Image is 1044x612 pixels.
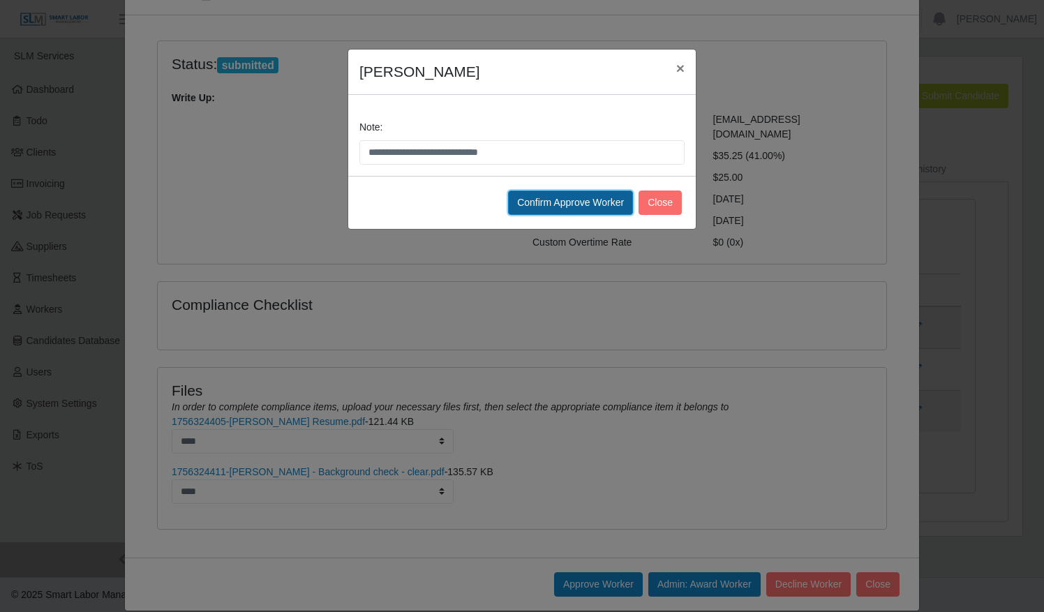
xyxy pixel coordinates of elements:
button: Confirm Approve Worker [508,191,633,215]
h4: [PERSON_NAME] [359,61,480,83]
button: Close [639,191,682,215]
button: Close [665,50,696,87]
span: × [676,60,685,76]
label: Note: [359,120,382,135]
